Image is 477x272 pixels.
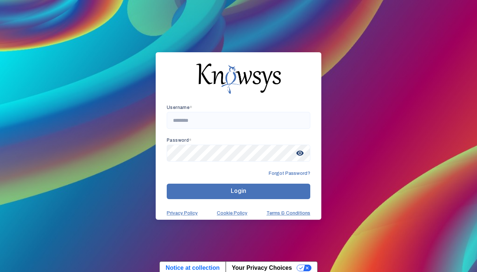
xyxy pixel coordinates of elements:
app-required-indication: Username [167,105,192,110]
button: Login [167,184,310,199]
app-required-indication: Password [167,138,192,143]
img: knowsys-logo.png [196,63,281,93]
span: Forgot Password? [269,170,310,176]
a: Privacy Policy [167,210,198,216]
span: visibility [293,146,307,160]
a: Terms & Conditions [266,210,310,216]
a: Cookie Policy [217,210,247,216]
span: Login [231,187,246,194]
